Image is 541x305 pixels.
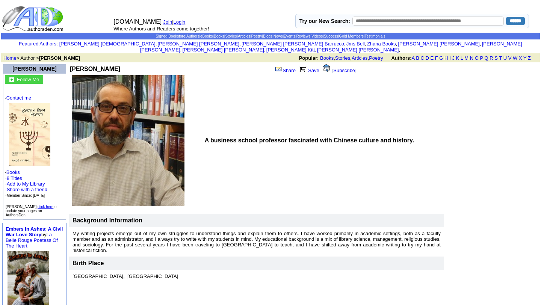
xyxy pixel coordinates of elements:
[352,55,368,61] a: Articles
[299,55,319,61] b: Popular:
[39,55,80,61] b: [PERSON_NAME]
[284,34,295,38] a: Events
[499,55,502,61] a: T
[332,68,334,73] font: [
[365,34,385,38] a: Testimonials
[5,181,47,198] font: · · ·
[335,55,350,61] a: Stories
[323,64,330,72] img: alert.gif
[182,47,264,53] a: [PERSON_NAME] [PERSON_NAME]
[412,55,415,61] a: A
[484,55,488,61] a: Q
[174,19,186,25] a: Login
[456,55,459,61] a: K
[113,26,209,32] font: Where Authors and Readers come together!
[156,34,385,38] span: | | | | | | | | | | | | | |
[140,41,522,53] a: [PERSON_NAME] [PERSON_NAME]
[12,66,56,72] a: [PERSON_NAME]
[158,41,239,47] a: [PERSON_NAME] [PERSON_NAME]
[7,181,45,187] a: Add to My Library
[156,34,185,38] a: Signed Bookstore
[70,66,120,72] b: [PERSON_NAME]
[355,68,357,73] font: ]
[275,66,282,72] img: share_page.gif
[225,34,237,38] a: Stories
[391,55,411,61] b: Authors:
[430,55,434,61] a: E
[452,55,455,61] a: J
[7,175,22,181] a: 8 Titles
[513,55,517,61] a: W
[59,41,522,53] font: , , , , , , , , , ,
[200,34,213,38] a: eBooks
[2,6,65,32] img: logo_ad.gif
[163,19,172,25] a: Join
[324,34,338,38] a: Success
[519,55,522,61] a: X
[311,34,323,38] a: Videos
[6,169,20,175] a: Books
[397,42,398,46] font: i
[369,55,383,61] a: Poetry
[6,95,31,101] a: Contact me
[339,34,364,38] a: Gold Members
[263,34,272,38] a: Blogs
[73,260,104,266] font: Birth Place
[3,55,17,61] a: Home
[366,42,367,46] font: i
[416,55,419,61] a: B
[464,55,468,61] a: M
[72,75,184,206] img: See larger image
[205,137,414,143] b: A business school professor fascinated with Chinese culture and history.
[298,68,319,73] a: Save
[444,55,448,61] a: H
[17,77,39,82] font: Follow Me
[181,48,182,52] font: i
[9,103,50,166] img: 77280.jpg
[470,55,473,61] a: N
[296,34,311,38] a: Reviews
[6,232,58,249] a: La Belle Rouge Poetess Of The Heart
[275,68,296,73] a: Share
[508,55,512,61] a: V
[9,77,14,82] img: gc.jpg
[528,55,531,61] a: Z
[439,55,443,61] a: G
[274,34,283,38] a: News
[420,55,424,61] a: C
[3,55,80,61] font: > Author >
[17,76,39,82] a: Follow Me
[320,55,334,61] a: Books
[6,205,57,217] font: [PERSON_NAME], to update your pages on AuthorsDen.
[299,18,350,24] label: Try our New Search:
[241,42,242,46] font: i
[398,41,479,47] a: [PERSON_NAME] [PERSON_NAME]
[242,41,344,47] a: [PERSON_NAME] [PERSON_NAME] Barrucco
[435,55,438,61] a: F
[346,41,365,47] a: Jms Bell
[113,18,162,25] font: [DOMAIN_NAME]
[38,205,53,209] a: click here
[6,226,63,249] font: by
[59,41,156,47] a: [PERSON_NAME] [DEMOGRAPHIC_DATA]
[425,55,429,61] a: D
[266,47,315,53] a: [PERSON_NAME] Kitt
[316,48,317,52] font: i
[367,41,396,47] a: Zhana Books
[503,55,507,61] a: U
[299,55,538,61] font: , , ,
[19,41,57,47] font: :
[400,48,401,52] font: i
[73,217,142,223] b: Background Information
[481,42,482,46] font: i
[333,68,355,73] a: Subscribe
[186,34,199,38] a: Authors
[6,226,63,237] a: Embers In Ashes; A Civil War Love Story
[238,34,250,38] a: Articles
[299,66,307,72] img: library.gif
[461,55,463,61] a: L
